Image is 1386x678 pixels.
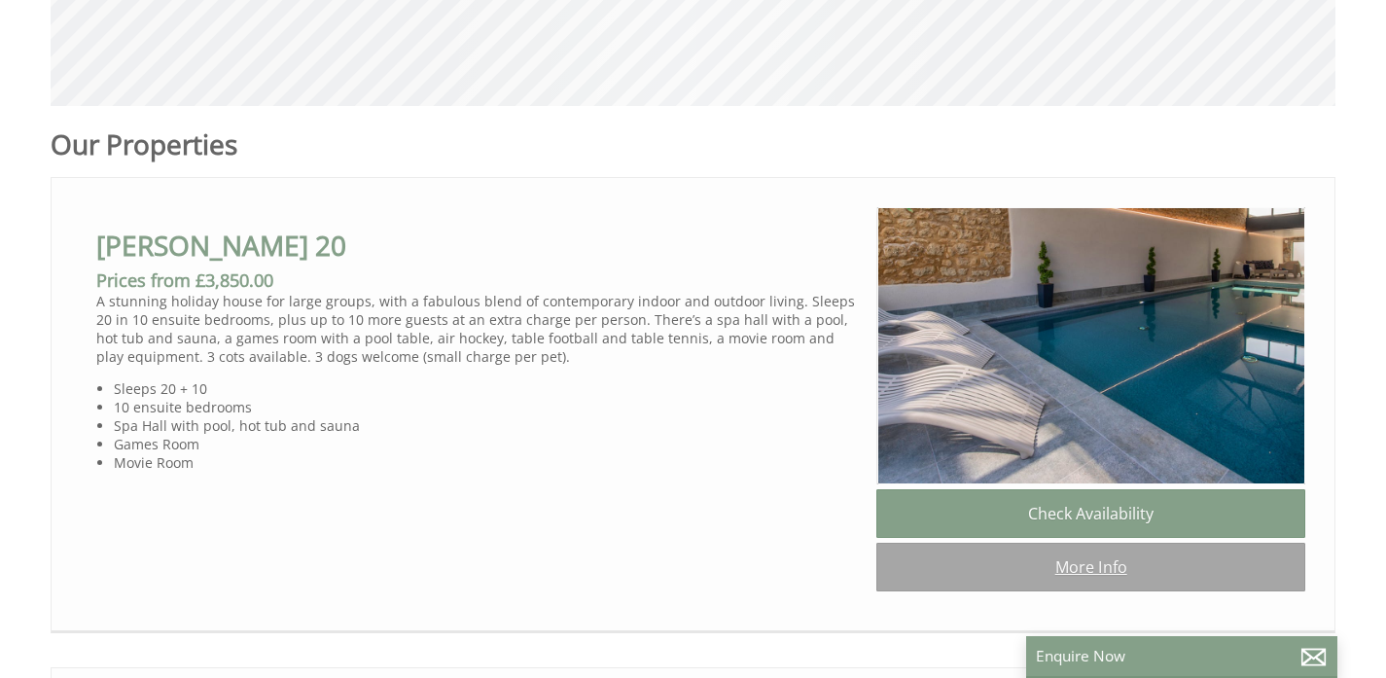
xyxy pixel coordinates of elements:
[114,453,861,472] li: Movie Room
[1036,646,1328,666] p: Enquire Now
[96,227,346,264] a: [PERSON_NAME] 20
[96,268,861,292] h3: Prices from £3,850.00
[51,125,886,162] h1: Our Properties
[876,489,1305,538] a: Check Availability
[114,379,861,398] li: Sleeps 20 + 10
[114,398,861,416] li: 10 ensuite bedrooms
[114,435,861,453] li: Games Room
[96,292,861,366] p: A stunning holiday house for large groups, with a fabulous blend of contemporary indoor and outdo...
[876,543,1305,591] a: More Info
[877,207,1306,484] img: Churchill_20_somerset_sleeps20_spa1_pool_spa_bbq_family_celebration_.content.original.jpg
[114,416,861,435] li: Spa Hall with pool, hot tub and sauna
